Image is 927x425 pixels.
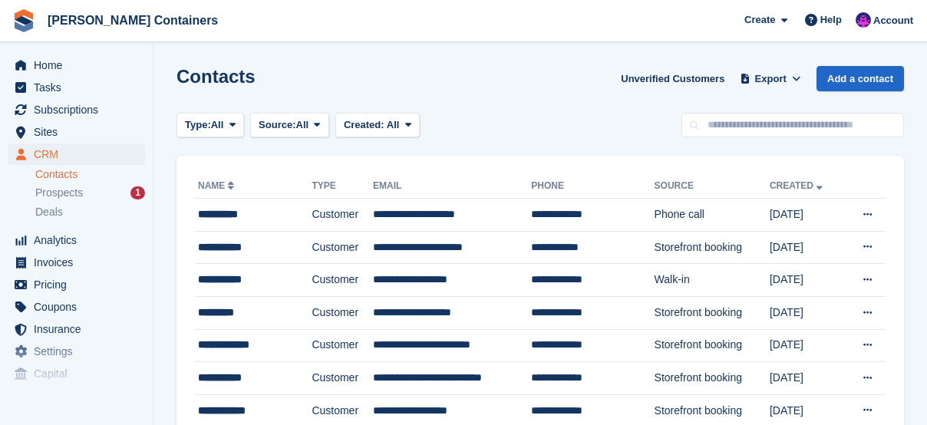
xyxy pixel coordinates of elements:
[8,318,145,340] a: menu
[655,174,770,199] th: Source
[312,296,373,329] td: Customer
[8,363,145,384] a: menu
[335,113,420,138] button: Created: All
[531,174,654,199] th: Phone
[655,296,770,329] td: Storefront booking
[655,199,770,232] td: Phone call
[816,66,904,91] a: Add a contact
[8,341,145,362] a: menu
[655,329,770,362] td: Storefront booking
[615,66,731,91] a: Unverified Customers
[873,13,913,28] span: Account
[176,113,244,138] button: Type: All
[259,117,295,133] span: Source:
[12,9,35,32] img: stora-icon-8386f47178a22dfd0bd8f6a31ec36ba5ce8667c1dd55bd0f319d3a0aa187defe.svg
[387,119,400,130] span: All
[770,231,843,264] td: [DATE]
[820,12,842,28] span: Help
[34,143,126,165] span: CRM
[312,264,373,297] td: Customer
[312,329,373,362] td: Customer
[34,77,126,98] span: Tasks
[211,117,224,133] span: All
[856,12,871,28] img: Claire Wilson
[250,113,329,138] button: Source: All
[34,318,126,340] span: Insurance
[35,167,145,182] a: Contacts
[770,264,843,297] td: [DATE]
[8,252,145,273] a: menu
[34,121,126,143] span: Sites
[737,66,804,91] button: Export
[34,274,126,295] span: Pricing
[655,231,770,264] td: Storefront booking
[8,99,145,120] a: menu
[344,119,384,130] span: Created:
[8,121,145,143] a: menu
[312,362,373,395] td: Customer
[655,264,770,297] td: Walk-in
[655,362,770,395] td: Storefront booking
[770,199,843,232] td: [DATE]
[312,174,373,199] th: Type
[8,77,145,98] a: menu
[770,362,843,395] td: [DATE]
[770,180,826,191] a: Created
[130,186,145,199] div: 1
[312,231,373,264] td: Customer
[34,229,126,251] span: Analytics
[34,341,126,362] span: Settings
[41,8,224,33] a: [PERSON_NAME] Containers
[8,143,145,165] a: menu
[176,66,256,87] h1: Contacts
[770,329,843,362] td: [DATE]
[185,117,211,133] span: Type:
[312,199,373,232] td: Customer
[8,229,145,251] a: menu
[296,117,309,133] span: All
[198,180,237,191] a: Name
[35,204,145,220] a: Deals
[34,252,126,273] span: Invoices
[34,296,126,318] span: Coupons
[8,296,145,318] a: menu
[373,174,531,199] th: Email
[34,54,126,76] span: Home
[8,274,145,295] a: menu
[34,363,126,384] span: Capital
[744,12,775,28] span: Create
[770,296,843,329] td: [DATE]
[35,185,145,201] a: Prospects 1
[35,205,63,219] span: Deals
[35,186,83,200] span: Prospects
[34,99,126,120] span: Subscriptions
[8,54,145,76] a: menu
[755,71,787,87] span: Export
